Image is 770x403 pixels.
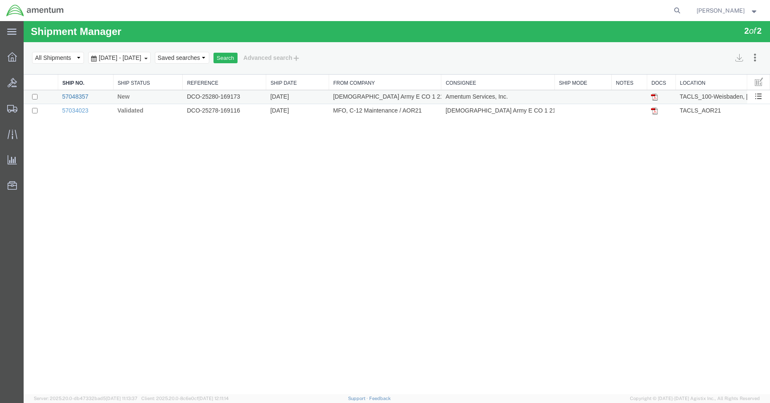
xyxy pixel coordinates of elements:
span: [DATE] 11:13:37 [106,396,138,401]
th: Consignee [418,54,531,69]
th: From Company [305,54,417,69]
td: DCO-25280-169173 [159,69,243,83]
a: Notes [592,59,619,66]
a: 57048357 [38,72,65,79]
button: Manage table columns [728,54,743,69]
td: [DATE] [243,83,305,97]
th: Location [652,54,723,69]
td: TACLS_100-Weisbaden, [GEOGRAPHIC_DATA] [652,69,723,83]
th: Ship No. [34,54,89,69]
a: Location [657,59,719,66]
span: Sep 8th 2025 - Oct 7th 2025 [73,33,120,40]
td: Amentum Services, Inc. [418,69,531,83]
a: Ship Date [247,59,301,66]
th: Ship Status [89,54,159,69]
td: [DEMOGRAPHIC_DATA] Army E CO 1 214TH REG [305,69,417,83]
a: Support [348,396,369,401]
a: Reference [163,59,238,66]
th: Notes [588,54,623,69]
a: Ship No. [39,59,85,66]
th: Ship Mode [531,54,588,69]
span: Client: 2025.20.0-8c6e0cf [141,396,229,401]
a: Feedback [369,396,391,401]
a: From Company [310,59,413,66]
button: Search [190,32,214,43]
td: [DATE] [243,69,305,83]
th: Reference [159,54,243,69]
button: [PERSON_NAME] [696,5,759,16]
td: DCO-25278-169116 [159,83,243,97]
img: pdf.gif [627,73,634,79]
span: New [94,72,106,79]
th: Docs [623,54,652,69]
a: 57034023 [38,86,65,93]
span: Eddie Gonzalez [697,6,745,15]
td: MFO, C-12 Maintenance / AOR21 [305,83,417,97]
span: Validated [94,86,119,93]
span: Server: 2025.20.0-db47332bad5 [34,396,138,401]
button: Advanced search [214,30,283,44]
a: Ship Status [94,59,155,66]
td: [DEMOGRAPHIC_DATA] Army E CO 1 214TH REG [418,83,531,97]
iframe: FS Legacy Container [24,21,770,394]
th: Ship Date [243,54,305,69]
span: Copyright © [DATE]-[DATE] Agistix Inc., All Rights Reserved [630,395,760,402]
a: Docs [628,59,648,66]
a: Consignee [422,59,526,66]
span: [DATE] 12:11:14 [198,396,229,401]
td: TACLS_AOR21 [652,83,723,97]
img: pdf.gif [627,86,634,93]
img: logo [6,4,64,17]
a: Ship Mode [535,59,584,66]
